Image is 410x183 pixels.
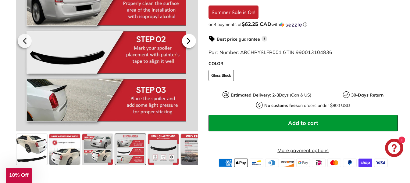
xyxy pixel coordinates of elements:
span: Add to cart [288,119,318,126]
div: or 4 payments of with [209,21,398,27]
span: 10% Off [9,172,28,178]
button: Add to cart [209,115,398,131]
img: google_pay [296,159,310,167]
div: Summer Sale is On! [209,5,258,19]
img: Sezzle [280,22,302,27]
span: $62.25 CAD [242,21,271,27]
img: discover [281,159,294,167]
div: or 4 payments of$62.25 CADwithSezzle Click to learn more about Sezzle [209,21,398,27]
img: paypal [343,159,357,167]
img: master [327,159,341,167]
span: Part Number: ARCHRYSLER001 GTIN: [209,49,332,55]
span: 990013104836 [296,49,332,55]
span: i [262,36,267,42]
label: COLOR [209,60,398,67]
img: bancontact [250,159,263,167]
p: Days (Can & US) [231,92,311,98]
inbox-online-store-chat: Shopify online store chat [383,139,405,159]
p: on orders under $800 USD [264,102,350,109]
div: 10% Off [6,168,32,183]
img: shopify_pay [358,159,372,167]
img: american_express [219,159,232,167]
img: diners_club [265,159,279,167]
img: ideal [312,159,326,167]
strong: 30-Days Return [351,92,383,98]
img: visa [374,159,388,167]
strong: Estimated Delivery: 2-3 [231,92,279,98]
strong: Best price guarantee [217,36,260,42]
strong: No customs fees [264,103,298,108]
img: apple_pay [234,159,248,167]
a: More payment options [209,147,398,154]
